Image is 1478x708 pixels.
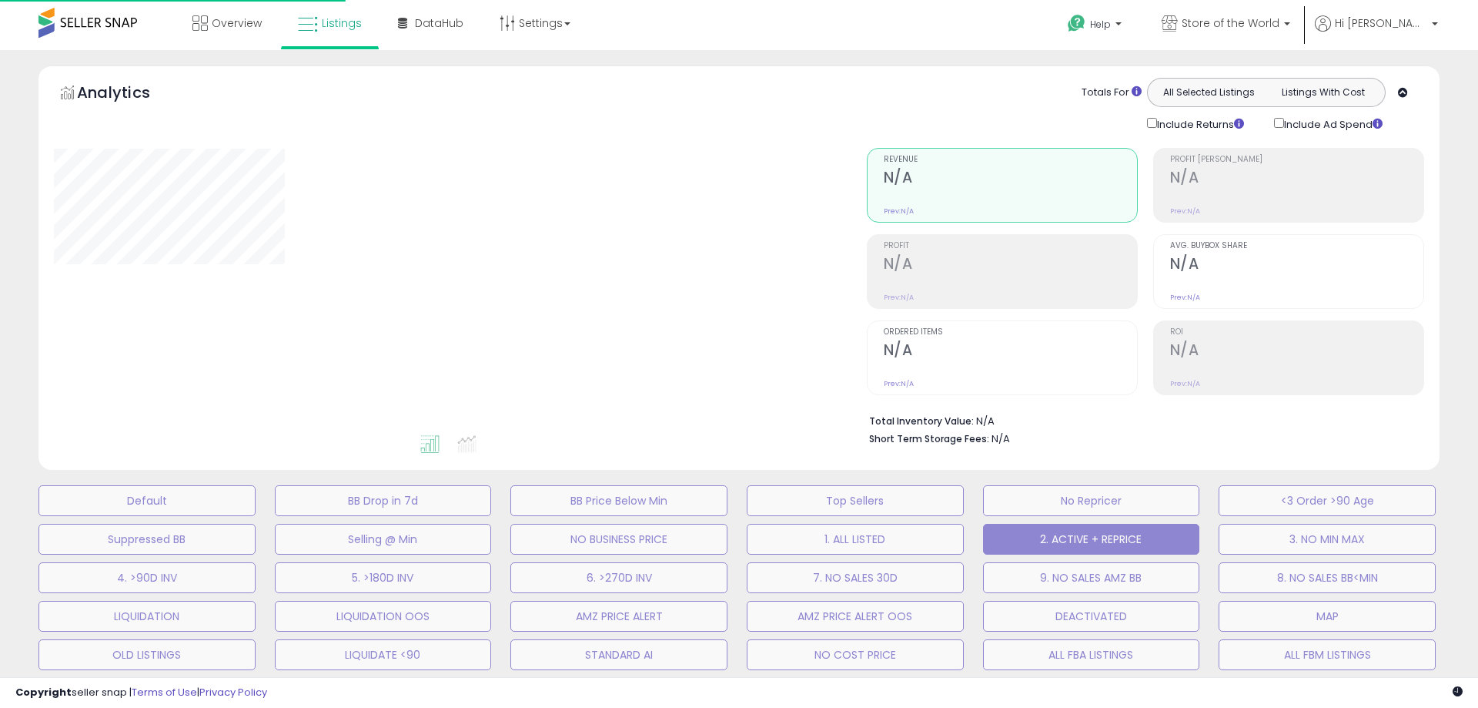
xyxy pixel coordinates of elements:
button: <3 Order >90 Age [1219,485,1436,516]
button: BB Drop in 7d [275,485,492,516]
span: Store of the World [1182,15,1279,31]
div: Include Returns [1135,115,1262,133]
div: seller snap | | [15,686,267,700]
button: 5. >180D INV [275,562,492,593]
span: DataHub [415,15,463,31]
span: Profit [884,242,1137,250]
h5: Analytics [77,82,180,107]
h2: N/A [1170,255,1423,276]
button: 8. NO SALES BB<MIN [1219,562,1436,593]
button: 2. ACTIVE + REPRICE [983,524,1200,555]
a: Hi [PERSON_NAME] [1315,15,1438,50]
button: AMZ PRICE ALERT OOS [747,601,964,632]
span: Overview [212,15,262,31]
li: N/A [869,411,1413,429]
span: N/A [991,431,1010,446]
small: Prev: N/A [884,379,914,388]
button: Listings With Cost [1266,82,1380,102]
span: Help [1090,18,1111,31]
small: Prev: N/A [884,293,914,302]
h2: N/A [1170,341,1423,362]
h2: N/A [884,341,1137,362]
div: Totals For [1082,86,1142,100]
button: LIQUIDATION [38,601,256,632]
span: Avg. Buybox Share [1170,242,1423,250]
span: ROI [1170,328,1423,337]
button: DEACTIVATED [983,601,1200,632]
button: Top Sellers [747,485,964,516]
a: Terms of Use [132,685,197,700]
button: LIQUIDATION OOS [275,601,492,632]
button: 3. NO MIN MAX [1219,524,1436,555]
button: OLD LISTINGS [38,639,256,670]
button: 9. NO SALES AMZ BB [983,562,1200,593]
button: All Selected Listings [1152,82,1266,102]
b: Short Term Storage Fees: [869,432,989,445]
button: Suppressed BB [38,524,256,555]
button: 7. NO SALES 30D [747,562,964,593]
button: NO BUSINESS PRICE [510,524,727,555]
small: Prev: N/A [1170,206,1200,216]
strong: Copyright [15,685,72,700]
h2: N/A [1170,169,1423,190]
button: AMZ PRICE ALERT [510,601,727,632]
small: Prev: N/A [884,206,914,216]
button: ALL FBA LISTINGS [983,639,1200,670]
a: Help [1055,2,1137,50]
button: STANDARD AI [510,639,727,670]
span: Listings [322,15,362,31]
button: NO COST PRICE [747,639,964,670]
button: MAP [1219,601,1436,632]
b: Total Inventory Value: [869,414,974,428]
button: Default [38,485,256,516]
button: BB Price Below Min [510,485,727,516]
button: 4. >90D INV [38,562,256,593]
div: Include Ad Spend [1262,115,1407,133]
span: Revenue [884,156,1137,164]
h2: N/A [884,169,1137,190]
i: Get Help [1067,14,1086,33]
span: Ordered Items [884,328,1137,337]
button: 6. >270D INV [510,562,727,593]
button: No Repricer [983,485,1200,516]
button: 1. ALL LISTED [747,524,964,555]
button: LIQUIDATE <90 [275,639,492,670]
span: Profit [PERSON_NAME] [1170,156,1423,164]
small: Prev: N/A [1170,293,1200,302]
span: Hi [PERSON_NAME] [1335,15,1427,31]
h2: N/A [884,255,1137,276]
small: Prev: N/A [1170,379,1200,388]
button: ALL FBM LISTINGS [1219,639,1436,670]
button: Selling @ Min [275,524,492,555]
a: Privacy Policy [199,685,267,700]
